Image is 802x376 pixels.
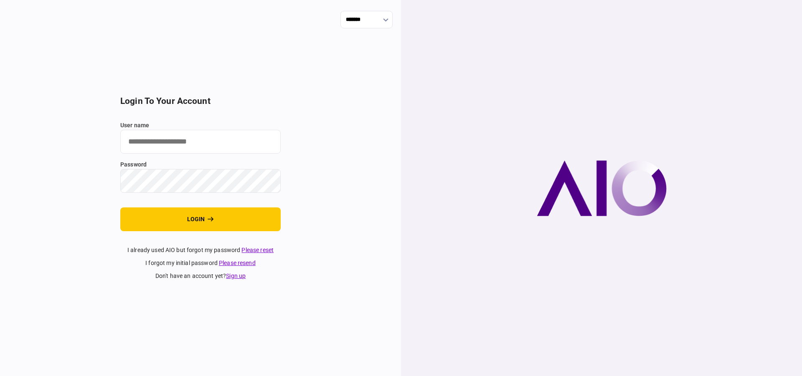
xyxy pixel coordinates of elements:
[120,207,281,231] button: login
[340,11,393,28] input: show language options
[537,160,667,216] img: AIO company logo
[120,130,281,154] input: user name
[219,260,256,266] a: Please resend
[120,272,281,280] div: don't have an account yet ?
[120,96,281,106] h2: login to your account
[226,273,246,279] a: Sign up
[120,259,281,267] div: I forgot my initial password
[241,247,274,253] a: Please reset
[120,121,281,130] label: user name
[120,160,281,169] label: password
[120,246,281,255] div: I already used AIO but forgot my password
[120,169,281,193] input: password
